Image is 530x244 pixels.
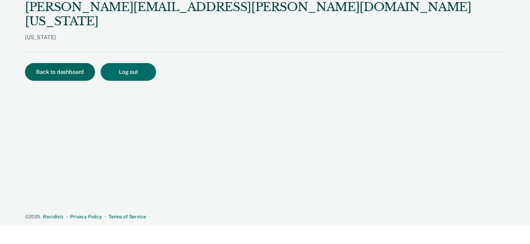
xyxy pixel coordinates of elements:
[25,69,101,75] a: Back to dashboard
[109,214,146,219] a: Terms of Service
[25,214,502,220] div: · ·
[70,214,102,219] a: Privacy Policy
[25,63,95,81] button: Back to dashboard
[25,34,502,52] div: [US_STATE]
[25,214,40,219] span: © 2025
[101,63,156,81] button: Log out
[43,214,63,219] a: Recidiviz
